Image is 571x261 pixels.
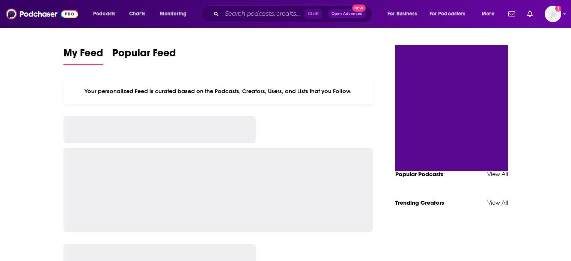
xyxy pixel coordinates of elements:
[482,9,494,19] span: More
[555,6,561,12] svg: Add a profile image
[63,78,373,104] div: Your personalized Feed is curated based on the Podcasts, Creators, Users, and Lists that you Follow.
[88,8,125,20] button: open menu
[352,5,366,12] span: New
[545,6,561,22] button: Show profile menu
[328,9,366,18] button: Open AdvancedNew
[476,8,504,20] button: open menu
[382,8,426,20] button: open menu
[6,7,78,21] img: Podchaser - Follow, Share and Rate Podcasts
[545,6,561,22] span: Logged in as NickG
[524,8,536,20] a: Show notifications dropdown
[160,9,187,19] span: Monitoring
[487,170,508,178] a: View All
[112,47,176,65] a: Popular Feed
[331,12,363,16] span: Open Advanced
[425,8,476,20] button: open menu
[487,199,508,206] a: View All
[505,8,518,20] a: Show notifications dropdown
[155,8,196,20] button: open menu
[129,9,145,19] span: Charts
[304,9,322,19] span: Ctrl K
[93,9,115,19] span: Podcasts
[395,170,443,178] a: Popular Podcasts
[395,199,444,206] a: Trending Creators
[545,6,561,22] img: User Profile
[387,9,417,19] span: For Business
[112,47,176,64] span: Popular Feed
[222,8,304,20] input: Search podcasts, credits, & more...
[63,47,103,64] span: My Feed
[429,9,466,19] span: For Podcasters
[208,5,380,23] div: Search podcasts, credits, & more...
[124,8,150,20] a: Charts
[63,47,103,65] a: My Feed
